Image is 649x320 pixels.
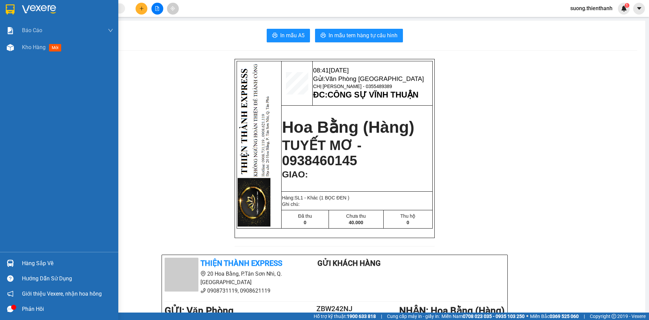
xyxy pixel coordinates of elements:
[313,90,418,99] strong: ĐC:
[167,3,179,15] button: aim
[200,271,206,276] span: environment
[272,33,278,39] span: printer
[399,305,505,316] b: NHẬN : Hoa Bằng (Hàng)
[611,314,616,319] span: copyright
[7,291,14,297] span: notification
[282,118,414,136] span: Hoa Bằng (Hàng)
[282,138,361,168] span: TUYẾT MƠ - 0938460145
[282,195,349,200] span: Hàng:SL
[625,3,629,8] sup: 1
[165,270,290,286] li: 20 Hoa Bằng, P.Tân Sơn Nhì, Q. [GEOGRAPHIC_DATA]
[565,4,618,13] span: suong.thienthanh
[328,90,418,99] span: CÔNG SỰ VĨNH THUẬN
[282,169,305,179] span: GIAO
[139,6,144,11] span: plus
[298,213,312,219] span: Đã thu
[530,313,579,320] span: Miền Bắc
[22,290,102,298] span: Giới thiệu Vexere, nhận hoa hồng
[165,286,290,295] li: 0908731119, 0908621119
[407,220,409,225] span: 0
[626,3,628,8] span: 1
[329,67,349,74] span: [DATE]
[314,313,376,320] span: Hỗ trợ kỹ thuật:
[346,213,366,219] span: Chưa thu
[282,201,299,207] span: Ghi chú:
[621,5,627,12] img: icon-new-feature
[108,28,113,33] span: down
[317,259,381,268] b: Gửi khách hàng
[313,67,348,74] span: 08:41
[7,275,14,282] span: question-circle
[347,314,376,319] strong: 1900 633 818
[155,6,160,11] span: file-add
[7,260,14,267] img: warehouse-icon
[170,6,175,11] span: aim
[526,315,528,318] span: ⚪️
[349,220,363,225] span: 40.000
[280,31,305,40] span: In mẫu A5
[313,84,392,89] span: CHỊ [PERSON_NAME] - 0355489389
[315,29,403,42] button: printerIn mẫu tem hàng tự cấu hình
[304,220,307,225] span: 0
[237,62,272,228] img: HFRrbPx.png
[267,29,310,42] button: printerIn mẫu A5
[301,195,350,200] span: 1 - Khác (1 BỌC ĐEN )
[633,3,645,15] button: caret-down
[7,306,14,312] span: message
[22,26,42,35] span: Báo cáo
[584,313,585,320] span: |
[200,259,282,268] b: Thiện Thành Express
[151,3,163,15] button: file-add
[22,304,113,314] div: Phản hồi
[329,31,398,40] span: In mẫu tem hàng tự cấu hình
[306,303,363,315] h2: ZBW242NJ
[136,3,147,15] button: plus
[381,313,382,320] span: |
[441,313,525,320] span: Miền Nam
[325,75,424,82] span: Văn Phòng [GEOGRAPHIC_DATA]
[7,27,14,34] img: solution-icon
[400,213,415,219] span: Thu hộ
[320,33,326,39] span: printer
[22,258,113,269] div: Hàng sắp về
[550,314,579,319] strong: 0369 525 060
[305,169,308,179] span: :
[463,314,525,319] strong: 0708 023 035 - 0935 103 250
[22,44,46,50] span: Kho hàng
[636,5,642,12] span: caret-down
[200,288,206,293] span: phone
[49,44,61,51] span: mới
[22,274,113,284] div: Hướng dẫn sử dụng
[387,313,440,320] span: Cung cấp máy in - giấy in:
[6,4,15,15] img: logo-vxr
[313,75,424,82] span: Gửi:
[7,44,14,51] img: warehouse-icon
